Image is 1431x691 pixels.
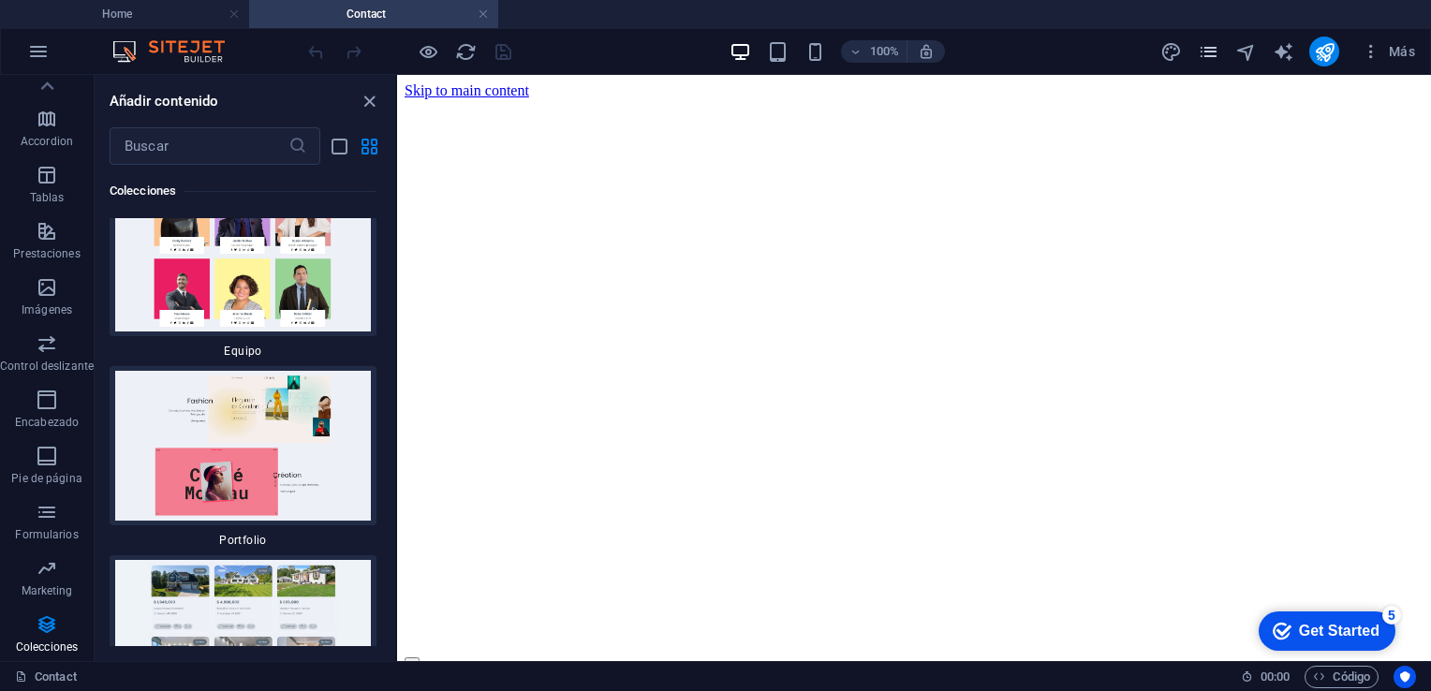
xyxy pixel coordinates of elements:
p: Prestaciones [13,246,80,261]
a: Haz clic para cancelar la selección y doble clic para abrir páginas [15,666,77,688]
i: Páginas (Ctrl+Alt+S) [1198,41,1219,63]
span: 00 00 [1261,666,1290,688]
span: Más [1362,42,1415,61]
span: Portfolio [110,533,376,548]
h6: 100% [869,40,899,63]
p: Pie de página [11,471,81,486]
p: Encabezado [15,415,79,430]
i: Al redimensionar, ajustar el nivel de zoom automáticamente para ajustarse al dispositivo elegido. [918,43,935,60]
button: navigator [1234,40,1257,63]
h6: Añadir contenido [110,90,218,112]
p: Accordion [21,134,73,149]
button: publish [1309,37,1339,66]
button: close panel [358,90,380,112]
div: 5 [139,4,157,22]
img: portfolio_extension.jpg [114,371,372,521]
i: Navegador [1235,41,1257,63]
button: grid-view [358,135,380,157]
p: Marketing [22,583,73,598]
button: Más [1354,37,1423,66]
img: Editor Logo [108,40,248,63]
button: Usercentrics [1394,666,1416,688]
div: Get Started [55,21,136,37]
p: Colecciones [16,640,78,654]
i: Volver a cargar página [455,41,477,63]
button: design [1159,40,1182,63]
button: list-view [328,135,350,157]
div: Get Started 5 items remaining, 0% complete [15,9,152,49]
div: Equipo [110,177,376,359]
p: Tablas [30,190,65,205]
span: Equipo [110,344,376,359]
img: team_extension.jpg [114,182,372,331]
h4: Contact [249,4,498,24]
i: Publicar [1314,41,1335,63]
i: Diseño (Ctrl+Alt+Y) [1160,41,1182,63]
button: Código [1305,666,1379,688]
span: : [1274,669,1276,684]
button: reload [454,40,477,63]
h6: Colecciones [110,180,376,202]
h6: Tiempo de la sesión [1241,666,1291,688]
button: text_generator [1272,40,1294,63]
a: Skip to main content [7,7,132,23]
i: AI Writer [1273,41,1294,63]
p: Imágenes [22,302,72,317]
input: Buscar [110,127,288,165]
span: Código [1313,666,1370,688]
button: 100% [841,40,907,63]
button: pages [1197,40,1219,63]
div: Portfolio [110,366,376,548]
p: Formularios [15,527,78,542]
